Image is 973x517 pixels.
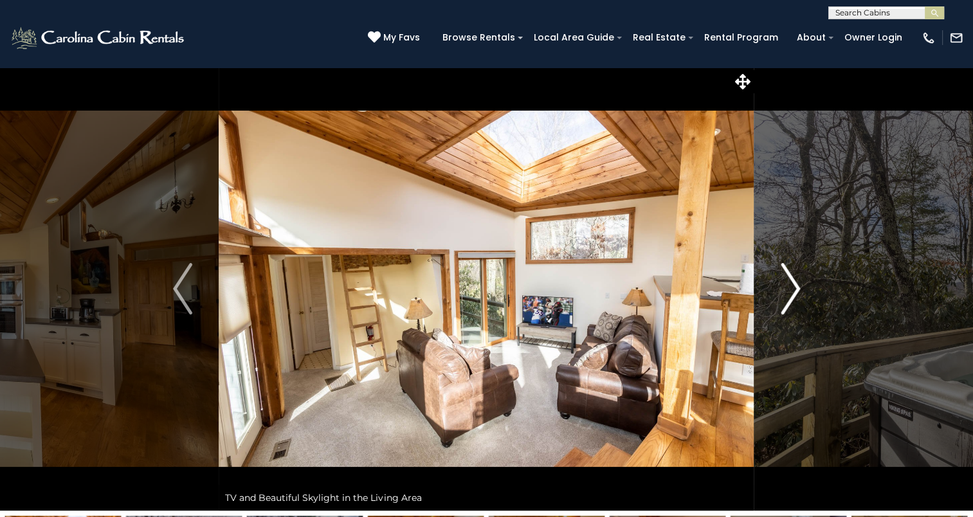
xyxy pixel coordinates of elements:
a: About [790,28,832,48]
img: arrow [781,263,800,314]
img: mail-regular-white.png [949,31,963,45]
span: My Favs [383,31,420,44]
button: Previous [147,67,219,511]
a: My Favs [368,31,423,45]
a: Real Estate [626,28,692,48]
img: phone-regular-white.png [922,31,936,45]
button: Next [754,67,826,511]
a: Local Area Guide [527,28,621,48]
div: TV and Beautiful Skylight in the Living Area [219,485,754,511]
img: arrow [173,263,192,314]
a: Browse Rentals [436,28,522,48]
img: White-1-2.png [10,25,188,51]
a: Rental Program [698,28,785,48]
a: Owner Login [838,28,909,48]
